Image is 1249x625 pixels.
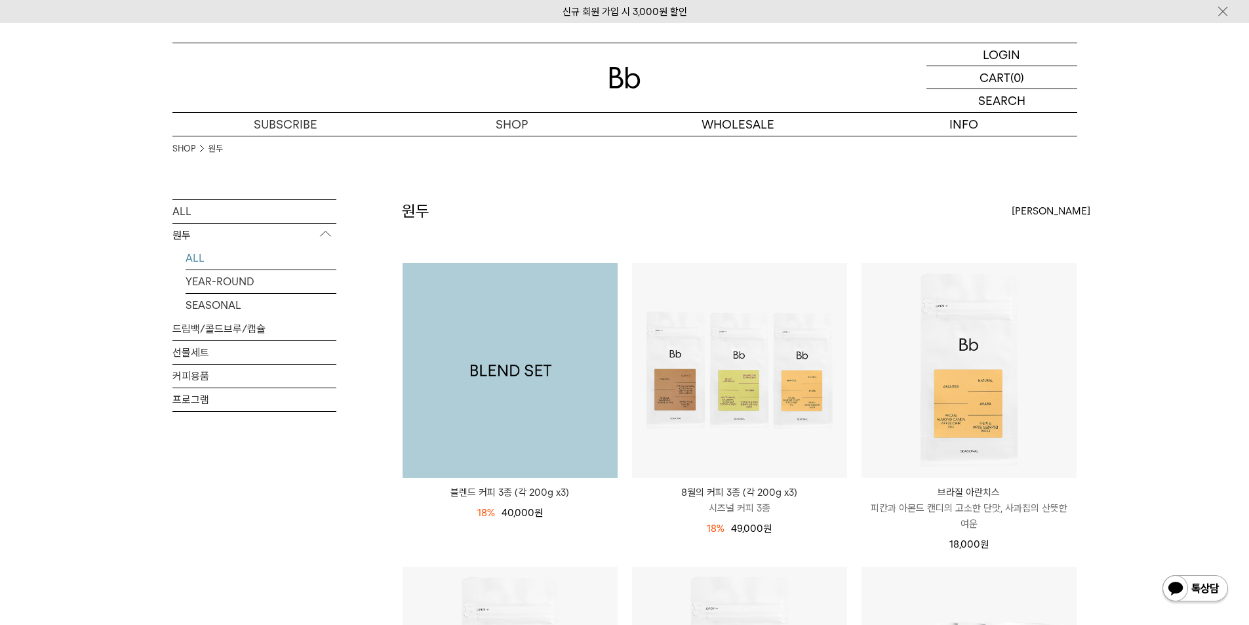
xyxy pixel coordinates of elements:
p: 8월의 커피 3종 (각 200g x3) [632,485,847,500]
p: 원두 [172,224,336,247]
span: 원 [534,507,543,519]
div: 18% [707,521,724,536]
a: 프로그램 [172,388,336,411]
a: SHOP [172,142,195,155]
span: 49,000 [731,523,772,534]
p: INFO [851,113,1077,136]
a: 8월의 커피 3종 (각 200g x3) 시즈널 커피 3종 [632,485,847,516]
p: 피칸과 아몬드 캔디의 고소한 단맛, 사과칩의 산뜻한 여운 [862,500,1077,532]
a: ALL [186,247,336,270]
a: CART (0) [926,66,1077,89]
a: SUBSCRIBE [172,113,399,136]
a: 신규 회원 가입 시 3,000원 할인 [563,6,687,18]
a: LOGIN [926,43,1077,66]
a: 블렌드 커피 3종 (각 200g x3) [403,485,618,500]
div: 18% [477,505,495,521]
span: 원 [763,523,772,534]
img: 카카오톡 채널 1:1 채팅 버튼 [1161,574,1229,605]
h2: 원두 [402,200,429,222]
img: 브라질 아란치스 [862,263,1077,478]
img: 로고 [609,67,641,89]
a: 브라질 아란치스 피칸과 아몬드 캔디의 고소한 단맛, 사과칩의 산뜻한 여운 [862,485,1077,532]
span: 40,000 [502,507,543,519]
a: 선물세트 [172,341,336,364]
span: 원 [980,538,989,550]
a: 커피용품 [172,365,336,388]
a: SEASONAL [186,294,336,317]
img: 1000001179_add2_053.png [403,263,618,478]
p: (0) [1010,66,1024,89]
p: WHOLESALE [625,113,851,136]
a: 원두 [208,142,223,155]
p: SEARCH [978,89,1025,112]
a: 블렌드 커피 3종 (각 200g x3) [403,263,618,478]
img: 8월의 커피 3종 (각 200g x3) [632,263,847,478]
a: YEAR-ROUND [186,270,336,293]
p: 시즈널 커피 3종 [632,500,847,516]
span: 18,000 [949,538,989,550]
a: ALL [172,200,336,223]
p: LOGIN [983,43,1020,66]
a: SHOP [399,113,625,136]
p: CART [980,66,1010,89]
a: 드립백/콜드브루/캡슐 [172,317,336,340]
span: [PERSON_NAME] [1012,203,1090,219]
p: 브라질 아란치스 [862,485,1077,500]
